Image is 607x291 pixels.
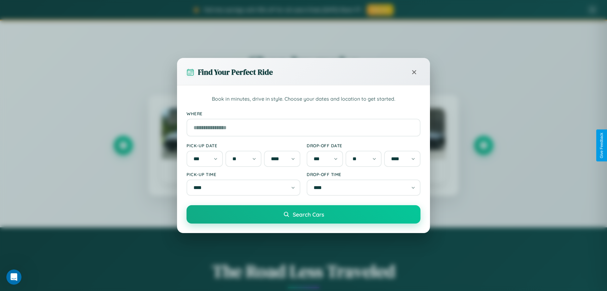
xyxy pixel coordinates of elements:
[187,95,420,103] p: Book in minutes, drive in style. Choose your dates and location to get started.
[293,211,324,218] span: Search Cars
[187,172,300,177] label: Pick-up Time
[198,67,273,77] h3: Find Your Perfect Ride
[187,143,300,148] label: Pick-up Date
[307,172,420,177] label: Drop-off Time
[187,205,420,224] button: Search Cars
[187,111,420,116] label: Where
[307,143,420,148] label: Drop-off Date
